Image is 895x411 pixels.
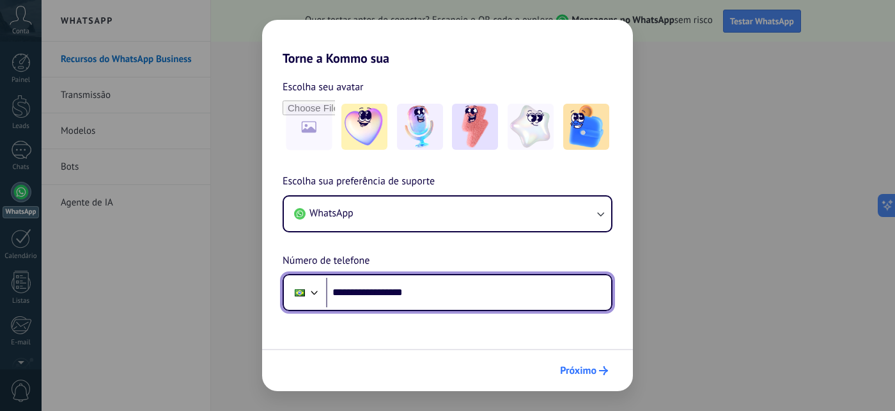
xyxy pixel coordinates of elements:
span: Escolha seu avatar [283,79,364,95]
h2: Torne a Kommo sua [262,20,633,66]
span: Número de telefone [283,253,370,270]
button: Próximo [554,360,614,382]
img: -2.jpeg [397,104,443,150]
span: Escolha sua preferência de suporte [283,173,435,190]
img: -5.jpeg [563,104,609,150]
img: -4.jpeg [508,104,554,150]
button: WhatsApp [284,197,611,231]
span: WhatsApp [309,207,354,220]
span: Próximo [560,366,596,375]
img: -3.jpeg [452,104,498,150]
img: -1.jpeg [341,104,387,150]
div: Brazil: + 55 [288,279,312,306]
